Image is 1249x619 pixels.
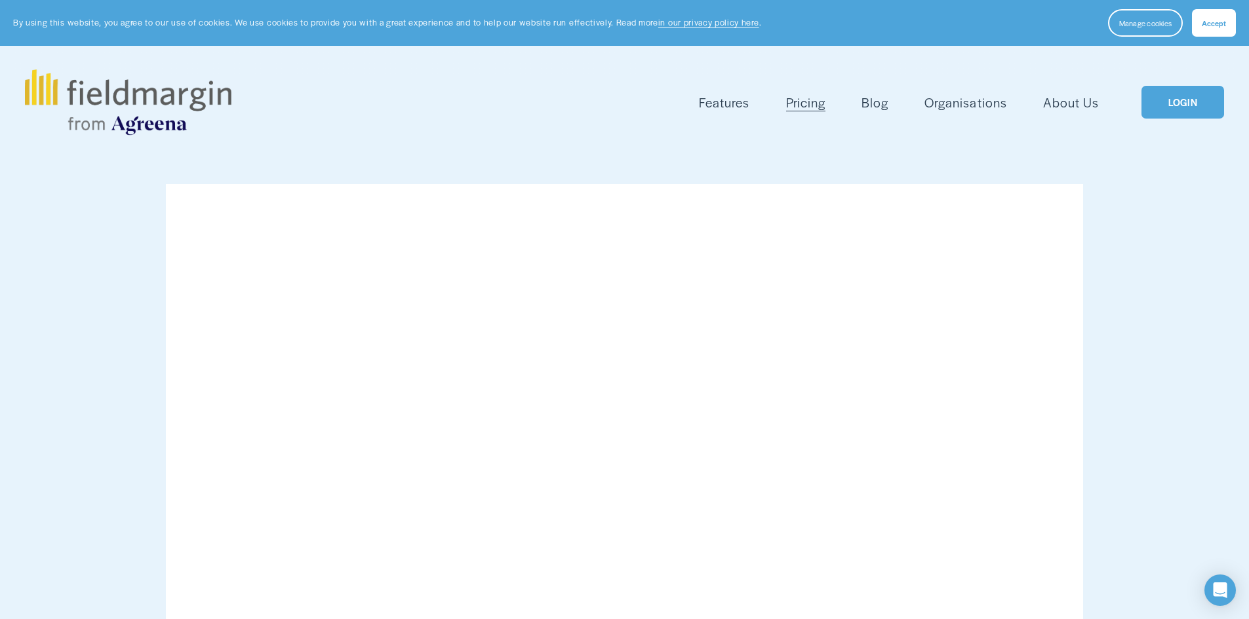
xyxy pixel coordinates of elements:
button: Manage cookies [1108,9,1183,37]
span: Accept [1202,18,1226,28]
a: Blog [862,92,888,113]
div: Open Intercom Messenger [1204,574,1236,606]
span: Manage cookies [1119,18,1172,28]
a: in our privacy policy here [658,16,759,28]
a: folder dropdown [699,92,749,113]
button: Accept [1192,9,1236,37]
a: Organisations [924,92,1006,113]
a: Pricing [786,92,825,113]
img: fieldmargin.com [25,69,231,135]
a: About Us [1043,92,1099,113]
span: Features [699,93,749,112]
a: LOGIN [1141,86,1224,119]
p: By using this website, you agree to our use of cookies. We use cookies to provide you with a grea... [13,16,761,29]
